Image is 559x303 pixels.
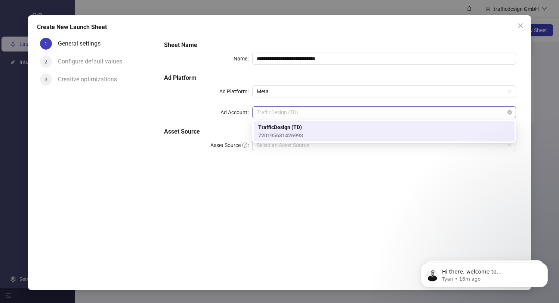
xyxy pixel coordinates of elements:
[58,56,128,68] div: Configure default values
[220,106,252,118] label: Ad Account
[257,86,512,97] span: Meta
[210,139,252,151] label: Asset Source
[410,247,559,299] iframe: Intercom notifications message
[518,23,524,29] span: close
[58,74,123,85] div: Creative optimizations
[164,74,516,82] h5: Ad Platform
[242,143,247,148] span: question-circle
[258,123,303,131] span: TrafficDesign (TD)
[258,131,303,140] span: 720195631426993
[44,76,47,82] span: 3
[164,127,516,136] h5: Asset Source
[219,85,252,97] label: Ad Platform
[164,41,516,50] h5: Sheet Name
[33,29,129,35] p: Message from Tyan, sent 16m ago
[252,53,516,65] input: Name
[257,107,512,118] span: TrafficDesign (TD)
[515,20,526,32] button: Close
[58,38,106,50] div: General settings
[254,121,515,141] div: TrafficDesign (TD)
[37,23,522,32] div: Create New Launch Sheet
[33,22,129,72] span: Hi there, welcome to [DOMAIN_NAME]. I'll reach out via e-mail separately, but just wanted you to ...
[234,53,252,65] label: Name
[44,59,47,65] span: 2
[44,41,47,47] span: 1
[507,110,512,115] span: close-circle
